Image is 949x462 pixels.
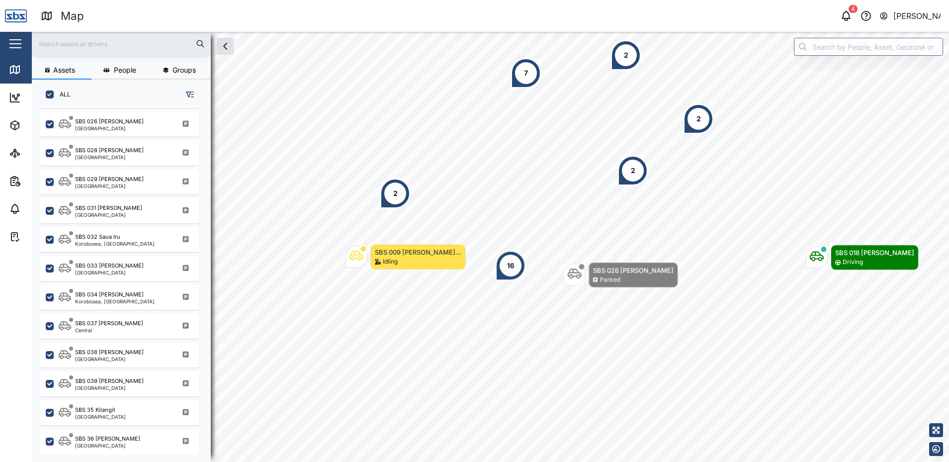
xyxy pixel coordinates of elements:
div: Map marker [618,156,648,185]
div: Alarms [26,203,57,214]
div: SBS 031 [PERSON_NAME] [75,204,142,212]
div: SBS 032 Saua Iru [75,233,120,241]
div: Tasks [26,231,53,242]
div: Korobosea, [GEOGRAPHIC_DATA] [75,241,155,246]
div: [GEOGRAPHIC_DATA] [75,155,144,160]
div: 16 [507,260,515,271]
div: Map marker [380,179,410,208]
div: SBS 034 [PERSON_NAME] [75,290,144,299]
div: Idling [383,257,398,267]
div: SBS 018 [PERSON_NAME] [835,248,914,258]
div: SBS 033 [PERSON_NAME] [75,262,144,270]
div: SBS 037 [PERSON_NAME] [75,319,143,328]
div: Sites [26,148,50,159]
div: SBS 039 [PERSON_NAME] [75,377,144,385]
div: Map marker [564,262,678,287]
div: SBS 36 [PERSON_NAME] [75,435,140,443]
div: [GEOGRAPHIC_DATA] [75,126,144,131]
div: 2 [631,165,635,176]
div: 2 [393,188,398,199]
div: [GEOGRAPHIC_DATA] [75,443,140,448]
input: Search assets or drivers [38,36,205,51]
div: [GEOGRAPHIC_DATA] [75,357,144,362]
img: Main Logo [5,5,27,27]
div: SBS 009 [PERSON_NAME]... [375,247,461,257]
span: People [114,67,136,74]
div: 7 [524,68,528,79]
div: Map [61,7,84,25]
div: [GEOGRAPHIC_DATA] [75,212,142,217]
div: Map marker [511,58,541,88]
div: Map marker [806,245,919,270]
div: [PERSON_NAME] [893,10,941,22]
div: SBS 029 [PERSON_NAME] [75,175,144,184]
span: Assets [53,67,75,74]
div: Map marker [496,251,525,280]
div: [GEOGRAPHIC_DATA] [75,184,144,188]
div: SBS 35 Kilangit [75,406,115,414]
div: SBS 026 [PERSON_NAME] [75,117,144,126]
div: SBS 028 [PERSON_NAME] [75,146,144,155]
div: Dashboard [26,92,71,103]
div: Central [75,328,143,333]
canvas: Map [32,32,949,462]
span: Groups [173,67,196,74]
label: ALL [54,91,71,98]
div: Map [26,64,48,75]
div: 2 [696,113,701,124]
div: [GEOGRAPHIC_DATA] [75,414,126,419]
div: grid [40,106,210,454]
div: Map marker [684,104,713,134]
button: [PERSON_NAME] [879,9,941,23]
div: Driving [843,258,863,267]
div: Map marker [611,40,641,70]
div: SBS 026 [PERSON_NAME] [593,265,674,275]
div: Parked [600,275,620,284]
div: Map marker [345,244,466,270]
div: Assets [26,120,57,131]
div: [GEOGRAPHIC_DATA] [75,270,144,275]
div: Reports [26,176,60,186]
div: 4 [849,5,858,13]
div: [GEOGRAPHIC_DATA] [75,385,144,390]
div: Korobosea, [GEOGRAPHIC_DATA] [75,299,155,304]
div: 2 [624,50,628,61]
div: SBS 038 [PERSON_NAME] [75,348,144,357]
input: Search by People, Asset, Geozone or Place [794,38,943,56]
